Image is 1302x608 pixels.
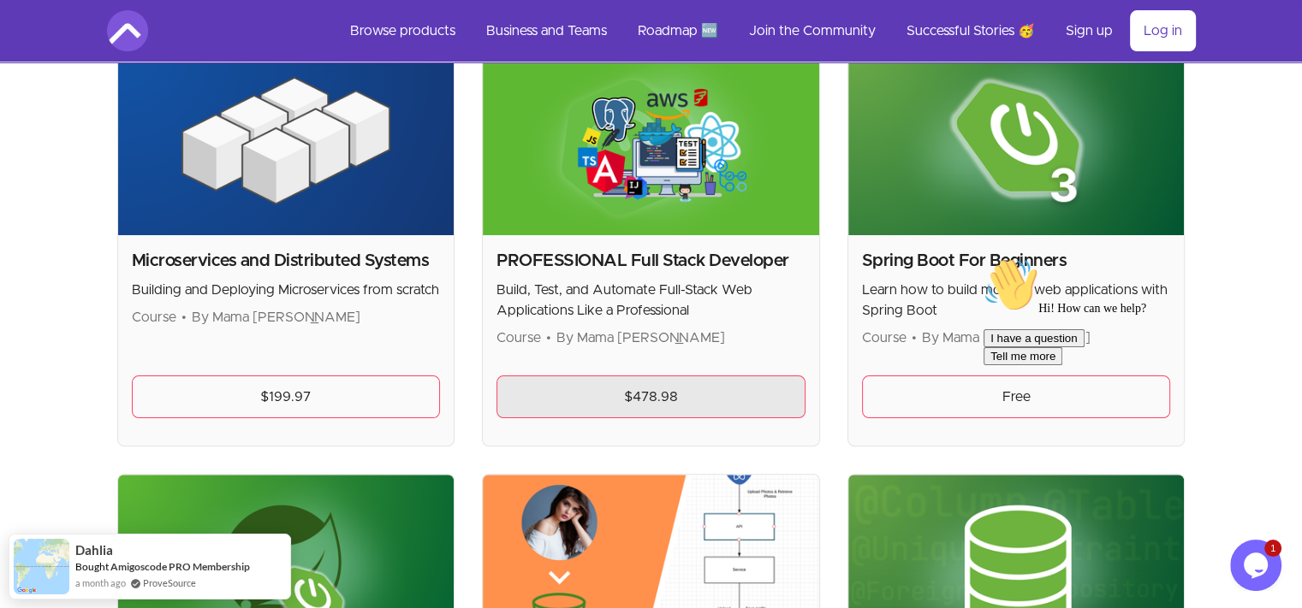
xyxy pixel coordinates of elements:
p: Learn how to build modern web applications with Spring Boot [862,280,1171,321]
span: Course [132,310,176,324]
a: Browse products [336,10,469,51]
h2: PROFESSIONAL Full Stack Developer [496,249,806,273]
img: Amigoscode logo [107,10,148,51]
span: a month ago [75,576,126,591]
img: :wave: [7,7,62,62]
span: Hi! How can we help? [7,51,169,64]
img: Product image for Spring Boot For Beginners [848,46,1185,235]
span: Dahlia [75,543,113,558]
iframe: chat widget [977,251,1285,531]
span: • [546,331,551,345]
span: • [912,331,917,345]
a: ProveSource [143,576,196,590]
img: Product image for PROFESSIONAL Full Stack Developer [483,46,819,235]
nav: Main [336,10,1196,51]
a: $478.98 [496,375,806,418]
img: Product image for Microservices and Distributed Systems [118,46,455,235]
span: Course [862,331,907,345]
a: Roadmap 🆕 [624,10,732,51]
span: Course [496,331,541,345]
span: • [181,310,187,324]
a: Successful Stories 🥳 [893,10,1049,51]
img: provesource social proof notification image [14,539,69,594]
a: Free [862,375,1171,418]
h2: Microservices and Distributed Systems [132,249,441,273]
button: I have a question [7,79,108,97]
iframe: chat widget [1230,540,1285,591]
span: Bought [75,560,109,573]
a: $199.97 [132,375,441,418]
span: By Mama [PERSON_NAME] [192,310,360,324]
span: By Mama [PERSON_NAME] [922,331,1091,345]
a: Join the Community [735,10,889,51]
a: Amigoscode PRO Membership [110,560,250,573]
h2: Spring Boot For Beginners [862,249,1171,273]
div: 👋Hi! How can we help?I have a questionTell me more [7,7,315,115]
p: Building and Deploying Microservices from scratch [132,280,441,300]
a: Business and Teams [473,10,621,51]
a: Log in [1130,10,1196,51]
a: Sign up [1052,10,1127,51]
p: Build, Test, and Automate Full-Stack Web Applications Like a Professional [496,280,806,321]
span: By Mama [PERSON_NAME] [556,331,725,345]
button: Tell me more [7,97,86,115]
